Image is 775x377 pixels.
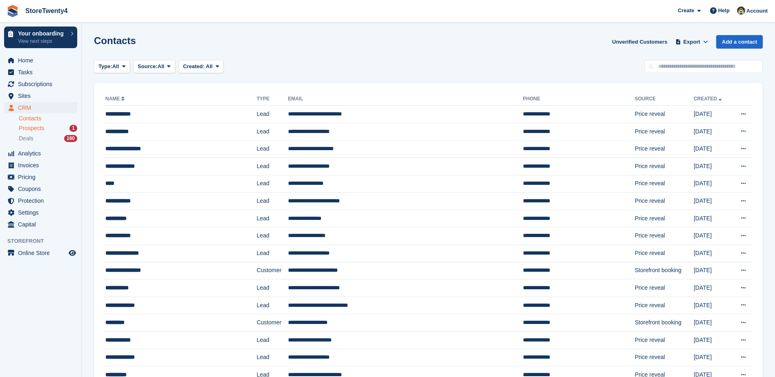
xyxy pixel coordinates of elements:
td: [DATE] [694,314,731,332]
span: CRM [18,102,67,113]
span: All [158,62,165,71]
a: menu [4,247,77,259]
td: [DATE] [694,140,731,158]
span: Coupons [18,183,67,195]
td: [DATE] [694,244,731,262]
div: 1 [69,125,77,132]
span: Export [683,38,700,46]
a: Your onboarding View next steps [4,27,77,48]
td: Price reveal [635,349,694,366]
span: All [112,62,119,71]
td: [DATE] [694,123,731,140]
a: menu [4,183,77,195]
td: Price reveal [635,175,694,193]
span: Online Store [18,247,67,259]
td: Lead [257,106,288,123]
td: [DATE] [694,297,731,314]
td: Customer [257,262,288,279]
td: [DATE] [694,106,731,123]
th: Email [288,93,523,106]
a: menu [4,171,77,183]
td: [DATE] [694,349,731,366]
td: Lead [257,157,288,175]
td: Customer [257,314,288,332]
td: [DATE] [694,331,731,349]
a: Deals 160 [19,134,77,143]
td: Price reveal [635,279,694,297]
span: Storefront [7,237,81,245]
th: Type [257,93,288,106]
button: Created: All [179,60,223,73]
span: Sites [18,90,67,102]
span: Subscriptions [18,78,67,90]
td: [DATE] [694,193,731,210]
button: Type: All [94,60,130,73]
span: Created: [183,63,205,69]
p: Your onboarding [18,31,67,36]
a: Unverified Customers [609,35,670,49]
td: [DATE] [694,279,731,297]
a: menu [4,55,77,66]
td: Lead [257,123,288,140]
td: Lead [257,210,288,227]
span: Pricing [18,171,67,183]
a: Contacts [19,115,77,122]
span: Tasks [18,67,67,78]
span: Invoices [18,160,67,171]
td: Price reveal [635,106,694,123]
a: menu [4,207,77,218]
span: Create [678,7,694,15]
span: Source: [138,62,157,71]
span: Prospects [19,124,44,132]
img: stora-icon-8386f47178a22dfd0bd8f6a31ec36ba5ce8667c1dd55bd0f319d3a0aa187defe.svg [7,5,19,17]
td: Price reveal [635,227,694,245]
th: Phone [523,93,635,106]
button: Source: All [133,60,175,73]
span: Protection [18,195,67,206]
a: Preview store [67,248,77,258]
td: Lead [257,349,288,366]
span: Type: [98,62,112,71]
td: Lead [257,279,288,297]
a: menu [4,78,77,90]
p: View next steps [18,38,67,45]
td: Price reveal [635,297,694,314]
a: menu [4,90,77,102]
td: Price reveal [635,140,694,158]
a: menu [4,219,77,230]
span: Account [746,7,768,15]
a: Add a contact [716,35,763,49]
a: menu [4,195,77,206]
a: menu [4,67,77,78]
td: Lead [257,175,288,193]
td: Lead [257,297,288,314]
div: 160 [64,135,77,142]
button: Export [674,35,710,49]
span: Help [718,7,730,15]
td: Lead [257,244,288,262]
a: menu [4,102,77,113]
td: Price reveal [635,244,694,262]
a: menu [4,148,77,159]
td: Lead [257,227,288,245]
span: Home [18,55,67,66]
td: Price reveal [635,210,694,227]
td: Price reveal [635,123,694,140]
td: Storefront booking [635,314,694,332]
a: menu [4,160,77,171]
td: [DATE] [694,210,731,227]
td: Lead [257,331,288,349]
span: Settings [18,207,67,218]
td: Price reveal [635,193,694,210]
td: [DATE] [694,227,731,245]
td: [DATE] [694,157,731,175]
td: [DATE] [694,175,731,193]
td: [DATE] [694,262,731,279]
td: Lead [257,193,288,210]
th: Source [635,93,694,106]
td: Price reveal [635,331,694,349]
span: Deals [19,135,34,142]
td: Storefront booking [635,262,694,279]
a: Name [105,96,126,102]
a: Prospects 1 [19,124,77,133]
